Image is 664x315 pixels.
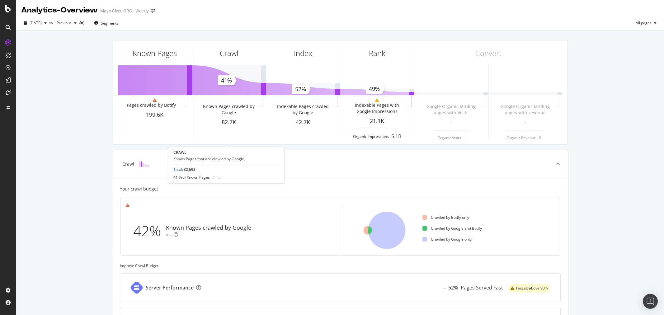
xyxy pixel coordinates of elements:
div: Indexable Pages crawled by Google [275,103,331,116]
div: Indexable Pages with Google Impressions [349,102,405,115]
span: of Known Pages [182,175,210,180]
div: Crawled by Botify only [422,215,469,220]
button: All pages [633,18,659,28]
div: arrow-right-arrow-left [151,9,155,13]
div: Known Pages [133,48,177,59]
div: Crawl [220,48,238,59]
div: 52% [448,284,458,291]
div: Organic Impressions [353,134,389,139]
div: warning label [508,284,550,293]
span: 82,693 [184,167,195,172]
img: Equal [166,234,168,236]
button: [DATE] [21,18,49,28]
span: All pages [633,20,652,26]
span: Target: above 90% [516,286,548,290]
div: 42.7K [266,118,340,126]
div: Known Pages crawled by Google [166,224,251,232]
button: Previous [54,18,79,28]
img: block-icon [139,161,149,167]
div: Crawl [122,161,134,167]
div: Pages Served Fast [461,284,503,291]
span: vs [49,20,54,25]
img: Equal [212,176,215,178]
div: Rank [369,48,385,59]
div: : [173,167,195,172]
div: 199.6K [118,111,192,119]
a: Server PerformanceEqual52%Pages Served Fastwarning label [120,273,561,302]
div: Improve Crawl Budget [120,263,561,268]
div: 1pt [216,175,222,180]
div: Index [294,48,312,59]
div: 41 % [173,175,210,180]
span: 2025 Sep. 17th [30,20,42,26]
div: 5.1B [391,133,401,140]
a: Total [173,167,182,172]
div: 21.1K [340,117,414,125]
img: Equal [443,287,446,289]
div: Your crawl budget [120,186,158,192]
div: 42% [133,221,166,241]
div: Mayo Clinic ORG - Weekly [100,8,149,14]
span: Previous [54,20,72,26]
div: CRAWL [173,150,279,155]
span: Segments [101,21,118,26]
div: Pages crawled by Botify [127,102,176,108]
button: Segments [92,18,121,28]
div: Known Pages crawled by Google [201,103,257,116]
div: Crawled by Google only [422,237,472,242]
div: Analytics - Overview [21,5,98,16]
div: - [170,232,171,238]
div: Known Pages that are crawled by Google. [173,156,279,162]
div: 82.7K [192,118,266,126]
div: Server Performance [146,284,194,291]
div: Open Intercom Messenger [643,294,658,309]
div: Crawled by Google and Botify [422,226,482,231]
